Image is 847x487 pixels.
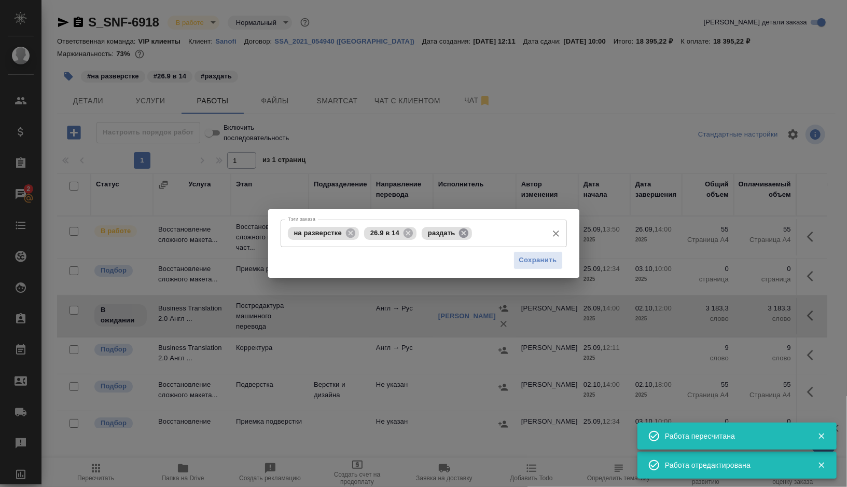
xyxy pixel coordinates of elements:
button: Закрыть [811,431,832,441]
div: Работа отредактирована [665,460,802,470]
button: Сохранить [513,251,563,269]
span: раздать [422,229,462,237]
span: 26.9 в 14 [364,229,406,237]
span: Сохранить [519,254,557,266]
button: Закрыть [811,461,832,470]
div: раздать [422,227,473,240]
div: на разверстке [288,227,359,240]
span: на разверстке [288,229,348,237]
div: Работа пересчитана [665,431,802,441]
button: Очистить [549,226,563,241]
div: 26.9 в 14 [364,227,416,240]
